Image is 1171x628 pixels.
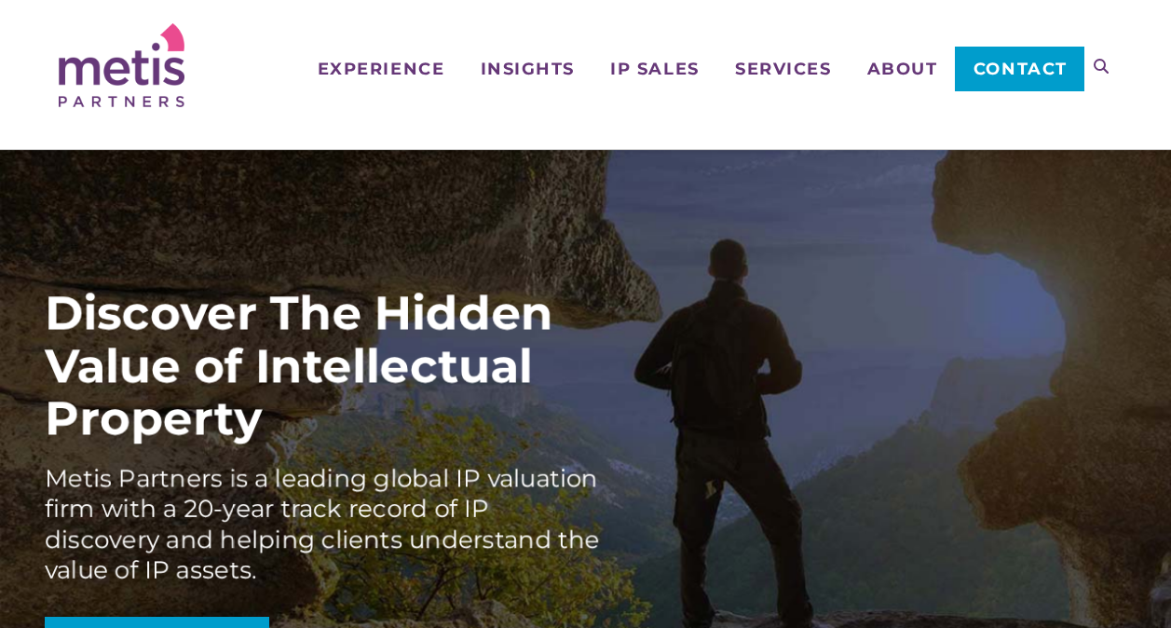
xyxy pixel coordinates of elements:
div: Metis Partners is a leading global IP valuation firm with a 20-year track record of IP discovery ... [45,463,604,586]
span: About [867,61,938,77]
span: Services [735,61,831,77]
span: Experience [318,61,444,77]
span: IP Sales [610,61,699,77]
span: Contact [974,61,1068,77]
div: Discover The Hidden Value of Intellectual Property [45,288,604,444]
a: Contact [955,47,1084,91]
span: Insights [481,61,575,77]
img: Metis Partners [59,23,184,107]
